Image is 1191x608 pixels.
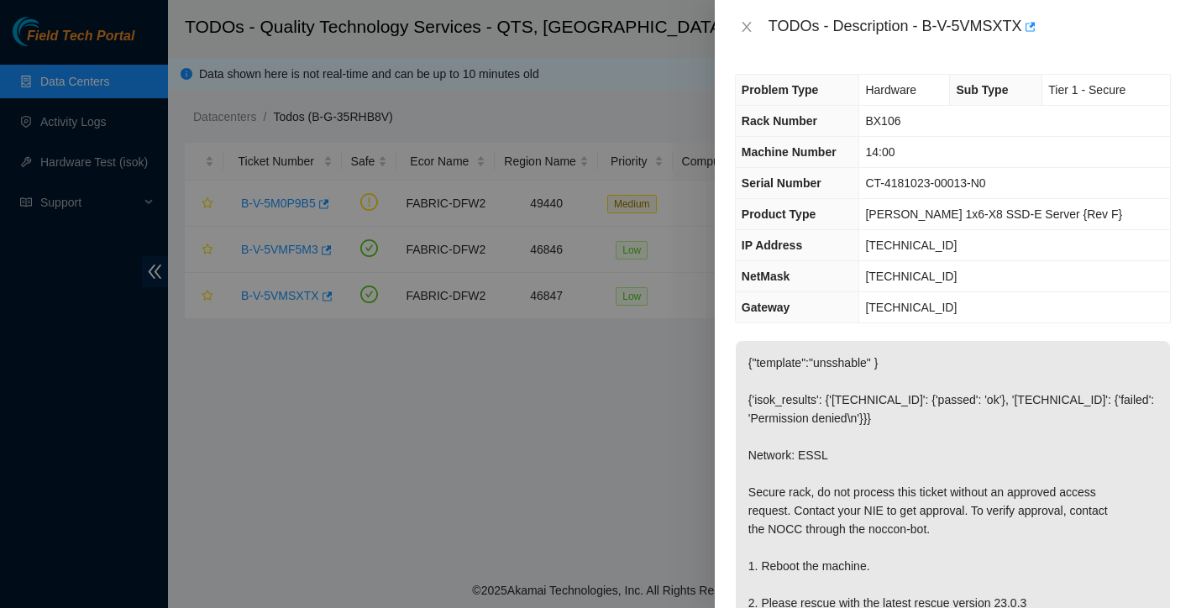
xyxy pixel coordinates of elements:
[740,20,753,34] span: close
[865,176,985,190] span: CT-4181023-00013-N0
[742,176,821,190] span: Serial Number
[742,238,802,252] span: IP Address
[735,19,758,35] button: Close
[1048,83,1125,97] span: Tier 1 - Secure
[742,114,817,128] span: Rack Number
[865,114,900,128] span: BX106
[865,270,957,283] span: [TECHNICAL_ID]
[742,301,790,314] span: Gateway
[865,145,895,159] span: 14:00
[742,207,816,221] span: Product Type
[865,83,916,97] span: Hardware
[865,207,1122,221] span: [PERSON_NAME] 1x6-X8 SSD-E Server {Rev F}
[742,83,819,97] span: Problem Type
[769,13,1171,40] div: TODOs - Description - B-V-5VMSXTX
[742,270,790,283] span: NetMask
[865,301,957,314] span: [TECHNICAL_ID]
[742,145,837,159] span: Machine Number
[956,83,1008,97] span: Sub Type
[865,238,957,252] span: [TECHNICAL_ID]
